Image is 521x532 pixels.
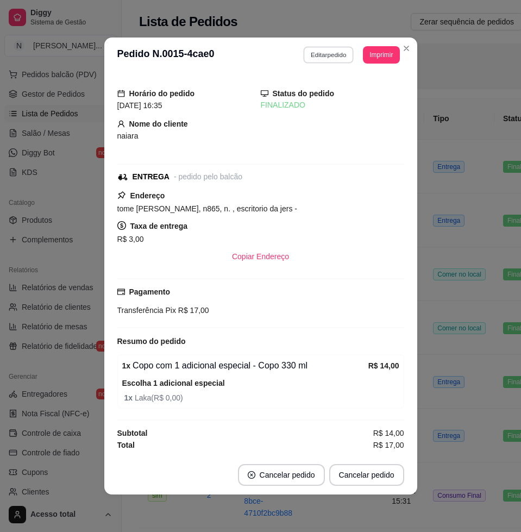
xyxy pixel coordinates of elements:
[122,361,131,370] strong: 1 x
[174,171,242,183] div: - pedido pelo balcão
[122,379,225,387] strong: Escolha 1 adicional especial
[373,439,404,451] span: R$ 17,00
[248,471,255,479] span: close-circle
[133,171,170,183] div: ENTREGA
[130,191,165,200] strong: Endereço
[117,132,139,140] span: naiara
[373,427,404,439] span: R$ 14,00
[117,235,144,243] span: R$ 3,00
[117,191,126,199] span: pushpin
[398,40,415,57] button: Close
[117,306,176,315] span: Transferência Pix
[117,46,215,64] h3: Pedido N. 0015-4cae0
[117,101,162,110] span: [DATE] 16:35
[129,89,195,98] strong: Horário do pedido
[329,464,404,486] button: Cancelar pedido
[117,337,186,346] strong: Resumo do pedido
[368,361,399,370] strong: R$ 14,00
[303,46,354,63] button: Editarpedido
[117,288,125,296] span: credit-card
[129,287,170,296] strong: Pagamento
[117,429,148,437] strong: Subtotal
[129,120,188,128] strong: Nome do cliente
[117,441,135,449] strong: Total
[124,392,399,404] span: Laka ( R$ 0,00 )
[273,89,335,98] strong: Status do pedido
[117,204,297,213] span: tome [PERSON_NAME], n865, n. , escritorio da jers -
[223,246,298,267] button: Copiar Endereço
[117,90,125,97] span: calendar
[363,46,399,64] button: Imprimir
[130,222,188,230] strong: Taxa de entrega
[261,99,404,111] div: FINALIZADO
[238,464,325,486] button: close-circleCancelar pedido
[176,306,209,315] span: R$ 17,00
[124,393,135,402] strong: 1 x
[261,90,268,97] span: desktop
[122,359,368,372] div: Copo com 1 adicional especial - Copo 330 ml
[117,120,125,128] span: user
[117,221,126,230] span: dollar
